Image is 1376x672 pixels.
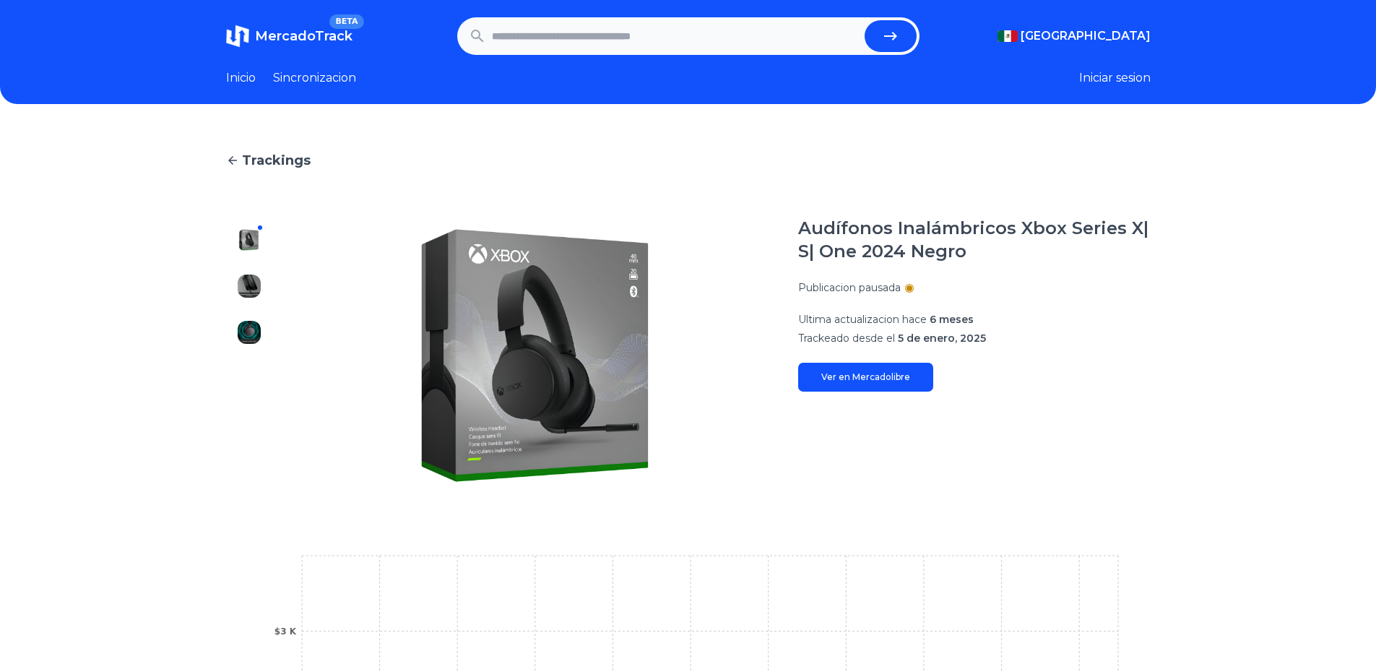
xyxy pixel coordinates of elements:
[1021,27,1151,45] span: [GEOGRAPHIC_DATA]
[226,69,256,87] a: Inicio
[798,313,927,326] span: Ultima actualizacion hace
[998,30,1018,42] img: Mexico
[930,313,974,326] span: 6 meses
[798,332,895,345] span: Trackeado desde el
[238,460,261,483] img: Audífonos Inalámbricos Xbox Series X| S| One 2024 Negro
[226,25,352,48] a: MercadoTrackBETA
[255,28,352,44] span: MercadoTrack
[238,367,261,390] img: Audífonos Inalámbricos Xbox Series X| S| One 2024 Negro
[798,280,901,295] p: Publicacion pausada
[238,321,261,344] img: Audífonos Inalámbricos Xbox Series X| S| One 2024 Negro
[998,27,1151,45] button: [GEOGRAPHIC_DATA]
[238,228,261,251] img: Audífonos Inalámbricos Xbox Series X| S| One 2024 Negro
[301,217,769,494] img: Audífonos Inalámbricos Xbox Series X| S| One 2024 Negro
[274,626,296,637] tspan: $3 K
[238,275,261,298] img: Audífonos Inalámbricos Xbox Series X| S| One 2024 Negro
[1079,69,1151,87] button: Iniciar sesion
[329,14,363,29] span: BETA
[273,69,356,87] a: Sincronizacion
[798,217,1151,263] h1: Audífonos Inalámbricos Xbox Series X| S| One 2024 Negro
[226,150,1151,171] a: Trackings
[226,25,249,48] img: MercadoTrack
[242,150,311,171] span: Trackings
[238,413,261,436] img: Audífonos Inalámbricos Xbox Series X| S| One 2024 Negro
[898,332,986,345] span: 5 de enero, 2025
[798,363,933,392] a: Ver en Mercadolibre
